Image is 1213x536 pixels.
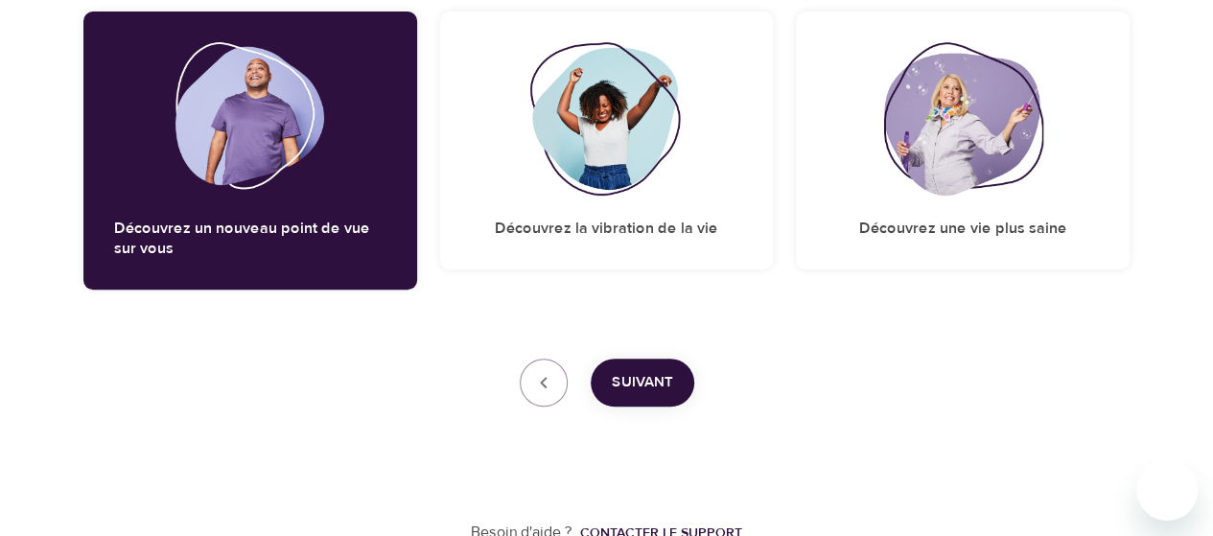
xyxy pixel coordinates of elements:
[529,42,685,196] img: Découvrez la vibration de la vie
[440,12,774,269] div: Découvrez la vibration de la vieDécouvrez la vibration de la vie
[591,359,694,407] button: Suivant
[796,12,1130,269] div: Découvrez une vie plus saineDécouvrez une vie plus saine
[859,219,1067,238] font: Découvrez une vie plus saine
[883,42,1042,196] img: Découvrez une vie plus saine
[612,373,673,391] font: Suivant
[83,12,417,291] div: Découvrez un nouveau point de vue sur vousDécouvrez un nouveau point de vue sur vous
[495,219,718,238] font: Découvrez la vibration de la vie
[114,219,370,258] font: Découvrez un nouveau point de vue sur vous
[175,42,324,196] img: Découvrez un nouveau point de vue sur vous
[1136,459,1198,521] iframe: Bouton de lancement de la fenêtre de messagerie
